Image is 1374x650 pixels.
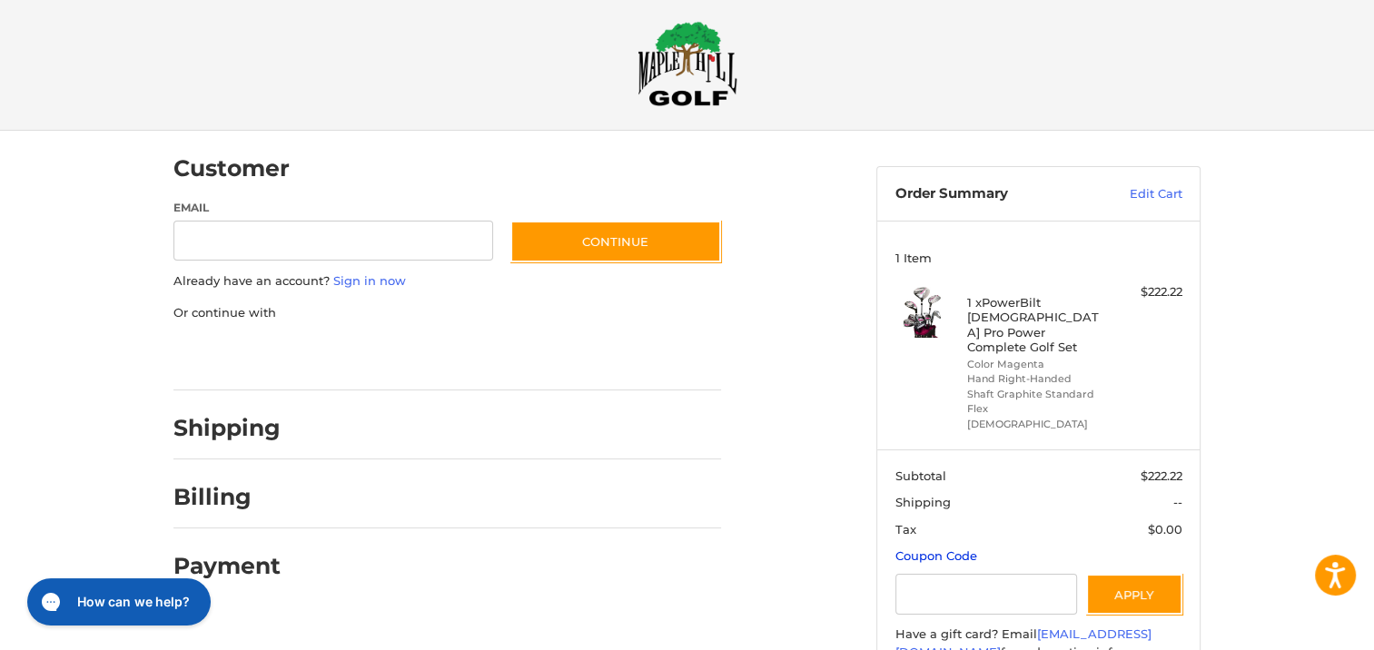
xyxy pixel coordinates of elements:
[1086,574,1182,615] button: Apply
[168,340,304,372] iframe: PayPal-paypal
[1091,185,1182,203] a: Edit Cart
[895,574,1078,615] input: Gift Certificate or Coupon Code
[333,273,406,288] a: Sign in now
[1111,283,1182,301] div: $222.22
[173,414,281,442] h2: Shipping
[895,495,951,509] span: Shipping
[321,340,458,372] iframe: PayPal-paylater
[895,522,916,537] span: Tax
[1173,495,1182,509] span: --
[18,572,215,632] iframe: Gorgias live chat messenger
[895,468,946,483] span: Subtotal
[967,371,1106,387] li: Hand Right-Handed
[510,221,721,262] button: Continue
[173,483,280,511] h2: Billing
[1224,601,1374,650] iframe: Google Customer Reviews
[1141,468,1182,483] span: $222.22
[173,154,290,182] h2: Customer
[895,251,1182,265] h3: 1 Item
[638,21,737,106] img: Maple Hill Golf
[173,272,721,291] p: Already have an account?
[895,185,1091,203] h3: Order Summary
[967,387,1106,402] li: Shaft Graphite Standard
[895,548,977,563] a: Coupon Code
[967,295,1106,354] h4: 1 x PowerBilt [DEMOGRAPHIC_DATA] Pro Power Complete Golf Set
[967,357,1106,372] li: Color Magenta
[967,401,1106,431] li: Flex [DEMOGRAPHIC_DATA]
[173,552,281,580] h2: Payment
[173,200,493,216] label: Email
[476,340,612,372] iframe: PayPal-venmo
[173,304,721,322] p: Or continue with
[1148,522,1182,537] span: $0.00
